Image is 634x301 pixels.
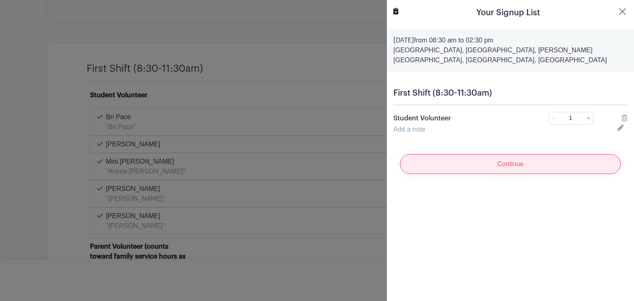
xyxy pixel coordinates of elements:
a: + [584,112,594,125]
button: Close [617,7,627,16]
strong: [DATE] [393,37,414,44]
p: from 08:30 am to 02:30 pm [393,35,627,45]
input: Continue [400,154,621,174]
h5: First Shift (8:30-11:30am) [393,88,627,98]
a: Add a note [393,126,425,133]
a: - [549,112,558,125]
p: [GEOGRAPHIC_DATA], [GEOGRAPHIC_DATA], [PERSON_NAME][GEOGRAPHIC_DATA], [GEOGRAPHIC_DATA], [GEOGRAP... [393,45,627,65]
p: Student Volunteer [393,113,526,123]
h5: Your Signup List [476,7,540,19]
